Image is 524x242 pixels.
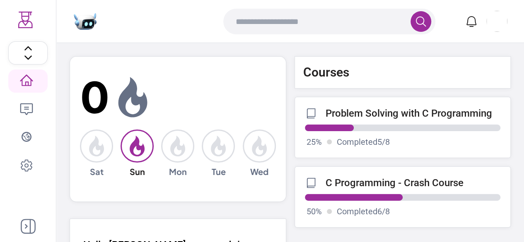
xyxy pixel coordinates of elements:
[17,12,34,28] img: Logo
[303,65,349,80] p: Courses
[337,136,390,148] p: Completed 5 / 8
[130,166,145,177] span: Sun
[169,166,187,177] span: Mon
[326,108,492,119] p: Problem Solving with C Programming
[90,166,104,177] span: Sat
[211,166,225,177] span: Tue
[337,206,390,217] p: Completed 6 / 8
[295,166,511,228] a: C Programming - Crash Course50%Completed6/8
[80,65,110,129] span: 0
[307,136,322,148] p: 25 %
[295,97,511,158] a: Problem Solving with C Programming25%Completed5/8
[326,177,464,189] p: C Programming - Crash Course
[307,206,322,217] p: 50 %
[250,166,268,177] span: Wed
